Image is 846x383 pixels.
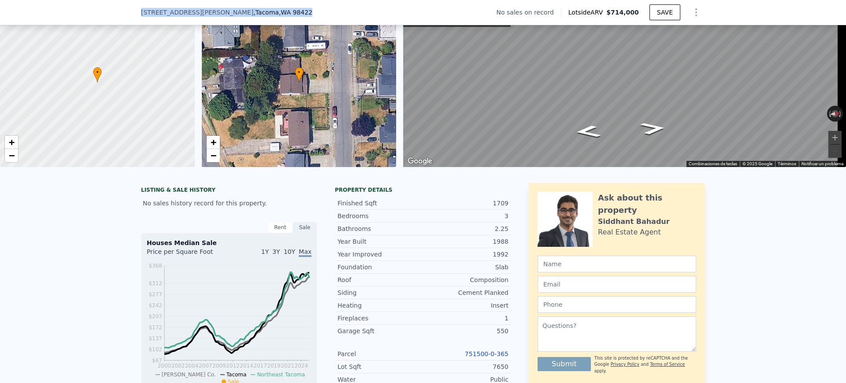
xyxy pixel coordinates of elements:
button: Combinaciones de teclas [689,161,737,167]
span: Max [299,248,312,257]
a: Terms of Service [650,362,685,367]
span: , WA 98422 [279,9,312,16]
button: Ampliar [828,131,842,144]
div: This site is protected by reCAPTCHA and the Google and apply. [594,355,696,374]
span: + [210,137,216,148]
div: Year Improved [338,250,423,259]
span: − [210,150,216,161]
button: Rotar a la izquierda [827,106,832,122]
div: Insert [423,301,508,310]
tspan: $67 [152,357,162,364]
div: Parcel [338,350,423,358]
a: 751500-0-365 [465,350,508,357]
div: No sales history record for this property. [141,195,317,211]
button: Submit [538,357,591,371]
div: Sale [293,222,317,233]
tspan: $102 [148,346,162,353]
span: © 2025 Google [742,161,772,166]
tspan: $368 [148,263,162,269]
tspan: $207 [148,313,162,320]
tspan: 2019 [267,363,281,369]
a: Abre esta zona en Google Maps (se abre en una nueva ventana) [405,156,434,167]
div: Bedrooms [338,212,423,220]
button: Reducir [828,145,842,158]
a: Zoom out [207,149,220,162]
div: Foundation [338,263,423,271]
a: Notificar un problema [801,161,843,166]
a: Privacy Policy [611,362,639,367]
span: 3Y [272,248,280,255]
div: • [295,67,304,82]
tspan: 2004 [185,363,199,369]
div: 3 [423,212,508,220]
div: 7650 [423,362,508,371]
span: Tacoma [226,372,247,378]
div: Finished Sqft [338,199,423,208]
tspan: 2012 [226,363,240,369]
input: Phone [538,296,696,313]
div: Price per Square Foot [147,247,229,261]
span: , Tacoma [253,8,312,17]
span: 1Y [261,248,269,255]
div: LISTING & SALE HISTORY [141,186,317,195]
div: Year Built [338,237,423,246]
a: Términos (se abre en una nueva pestaña) [778,161,796,166]
div: Property details [335,186,511,193]
div: Slab [423,263,508,271]
div: 1 [423,314,508,323]
tspan: $137 [148,335,162,342]
tspan: 2024 [295,363,308,369]
tspan: 2009 [212,363,226,369]
tspan: $242 [148,302,162,309]
img: Google [405,156,434,167]
tspan: 2007 [199,363,212,369]
span: 10Y [284,248,295,255]
div: Fireplaces [338,314,423,323]
tspan: 2014 [240,363,253,369]
div: Real Estate Agent [598,227,661,238]
button: Restablecer la vista [827,109,843,118]
tspan: $312 [148,280,162,286]
tspan: $172 [148,324,162,331]
div: Garage Sqft [338,327,423,335]
input: Name [538,256,696,272]
div: Lot Sqft [338,362,423,371]
tspan: 2002 [171,363,185,369]
span: $714,000 [606,9,639,16]
span: Lotside ARV [568,8,606,17]
span: [PERSON_NAME] Co. [162,372,216,378]
input: Email [538,276,696,293]
a: Zoom out [5,149,18,162]
a: Zoom in [207,136,220,149]
div: 550 [423,327,508,335]
div: Houses Median Sale [147,238,312,247]
a: Zoom in [5,136,18,149]
path: Ir hacia el sur, Frances Ave [564,123,611,141]
tspan: $277 [148,291,162,297]
div: Heating [338,301,423,310]
span: • [295,68,304,76]
div: Cement Planked [423,288,508,297]
span: + [9,137,15,148]
div: No sales on record [497,8,561,17]
div: Ask about this property [598,192,696,216]
div: Roof [338,275,423,284]
button: Show Options [687,4,705,21]
span: • [93,68,102,76]
span: − [9,150,15,161]
div: Bathrooms [338,224,423,233]
tspan: 2000 [158,363,171,369]
tspan: 2021 [281,363,294,369]
div: Rent [268,222,293,233]
div: • [93,67,102,82]
div: 1992 [423,250,508,259]
button: SAVE [649,4,680,20]
div: 2.25 [423,224,508,233]
div: Composition [423,275,508,284]
span: [STREET_ADDRESS][PERSON_NAME] [141,8,253,17]
div: 1709 [423,199,508,208]
button: Girar a la derecha [839,106,843,122]
path: Ir hacia el norte, Frances Ave [630,119,677,138]
tspan: 2017 [253,363,267,369]
div: 1988 [423,237,508,246]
